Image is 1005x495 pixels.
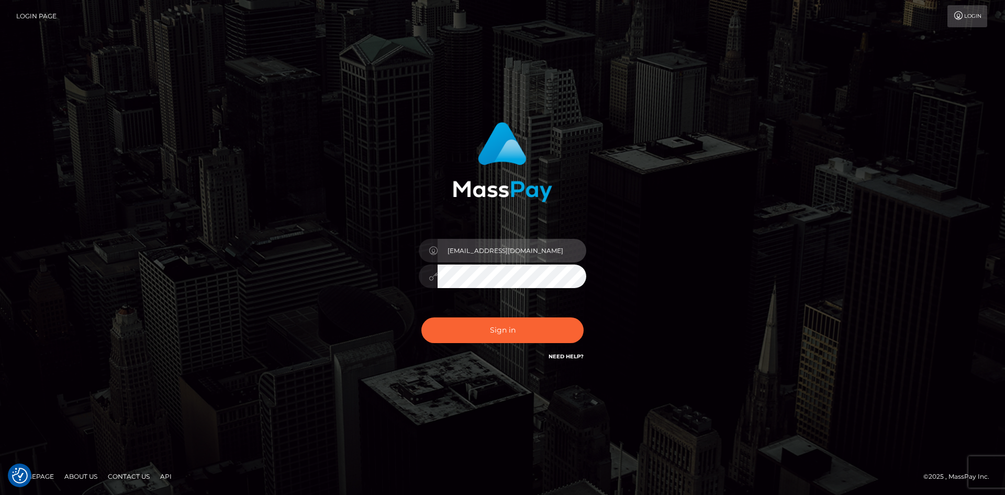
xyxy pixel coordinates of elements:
[156,468,176,485] a: API
[12,468,28,483] img: Revisit consent button
[549,353,584,360] a: Need Help?
[16,5,57,27] a: Login Page
[104,468,154,485] a: Contact Us
[60,468,102,485] a: About Us
[421,317,584,343] button: Sign in
[12,468,58,485] a: Homepage
[947,5,987,27] a: Login
[923,471,997,482] div: © 2025 , MassPay Inc.
[438,239,586,262] input: Username...
[12,468,28,483] button: Consent Preferences
[453,122,552,202] img: MassPay Login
